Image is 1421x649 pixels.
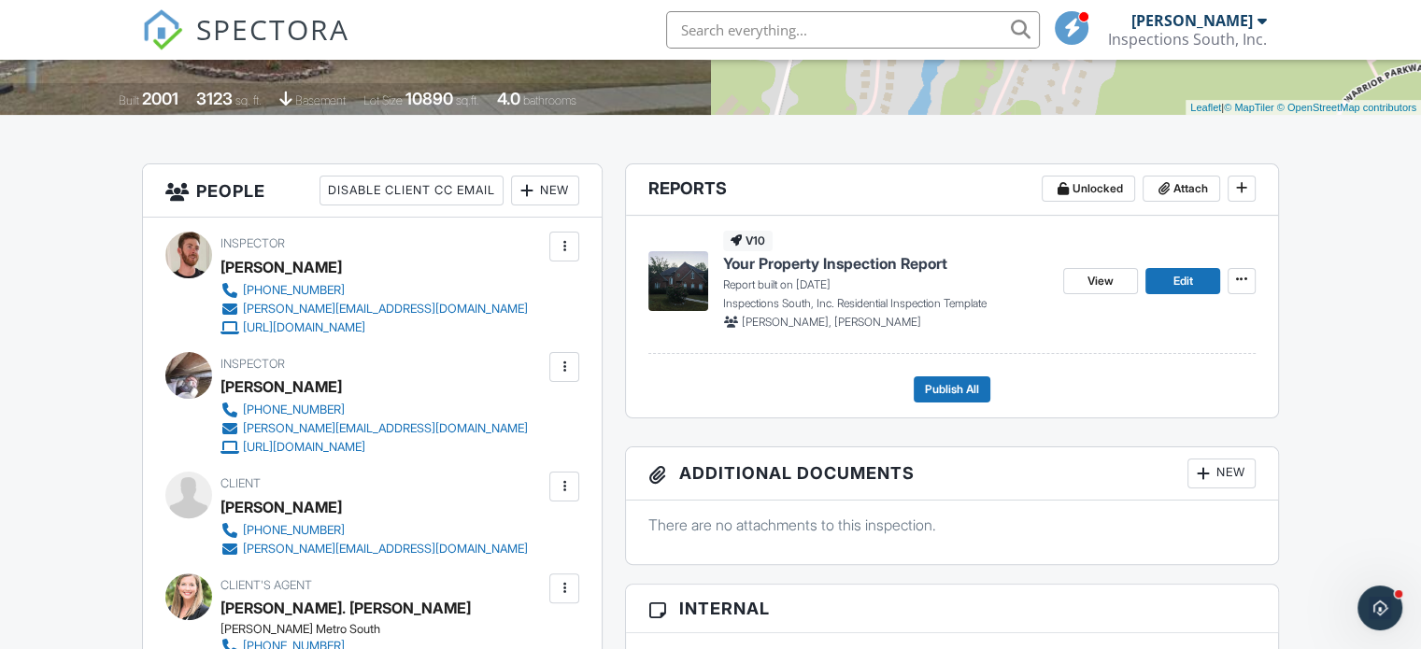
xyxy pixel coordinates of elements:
[243,402,345,417] div: [PHONE_NUMBER]
[456,93,479,107] span: sq.ft.
[220,401,528,419] a: [PHONE_NUMBER]
[1187,459,1256,488] div: New
[1224,102,1274,113] a: © MapTiler
[220,622,471,637] div: [PERSON_NAME] Metro South
[220,476,261,490] span: Client
[143,164,602,218] h3: People
[523,93,576,107] span: bathrooms
[220,594,471,622] a: [PERSON_NAME]. [PERSON_NAME]
[220,578,312,592] span: Client's Agent
[243,320,365,335] div: [URL][DOMAIN_NAME]
[405,89,453,108] div: 10890
[220,493,342,521] div: [PERSON_NAME]
[1277,102,1416,113] a: © OpenStreetMap contributors
[196,89,233,108] div: 3123
[235,93,262,107] span: sq. ft.
[142,9,183,50] img: The Best Home Inspection Software - Spectora
[1190,102,1221,113] a: Leaflet
[363,93,403,107] span: Lot Size
[1108,30,1267,49] div: Inspections South, Inc.
[497,89,520,108] div: 4.0
[626,585,1278,633] h3: Internal
[243,421,528,436] div: [PERSON_NAME][EMAIL_ADDRESS][DOMAIN_NAME]
[220,521,528,540] a: [PHONE_NUMBER]
[220,300,528,318] a: [PERSON_NAME][EMAIL_ADDRESS][DOMAIN_NAME]
[220,419,528,438] a: [PERSON_NAME][EMAIL_ADDRESS][DOMAIN_NAME]
[666,11,1040,49] input: Search everything...
[511,176,579,205] div: New
[320,176,504,205] div: Disable Client CC Email
[196,9,349,49] span: SPECTORA
[220,438,528,457] a: [URL][DOMAIN_NAME]
[243,302,528,317] div: [PERSON_NAME][EMAIL_ADDRESS][DOMAIN_NAME]
[1131,11,1253,30] div: [PERSON_NAME]
[119,93,139,107] span: Built
[295,93,346,107] span: basement
[220,318,528,337] a: [URL][DOMAIN_NAME]
[220,540,528,558] a: [PERSON_NAME][EMAIL_ADDRESS][DOMAIN_NAME]
[220,236,285,250] span: Inspector
[243,440,365,455] div: [URL][DOMAIN_NAME]
[1357,586,1402,630] iframe: Intercom live chat
[142,25,349,64] a: SPECTORA
[243,542,528,557] div: [PERSON_NAME][EMAIL_ADDRESS][DOMAIN_NAME]
[220,253,342,281] div: [PERSON_NAME]
[142,89,178,108] div: 2001
[220,281,528,300] a: [PHONE_NUMBER]
[243,523,345,538] div: [PHONE_NUMBER]
[220,373,342,401] div: [PERSON_NAME]
[626,447,1278,501] h3: Additional Documents
[1186,100,1421,116] div: |
[243,283,345,298] div: [PHONE_NUMBER]
[220,357,285,371] span: Inspector
[648,515,1256,535] p: There are no attachments to this inspection.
